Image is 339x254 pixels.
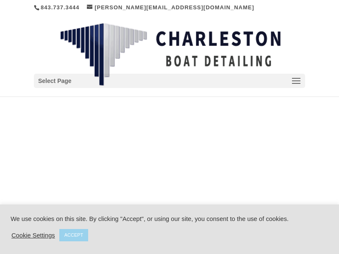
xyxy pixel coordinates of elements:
[11,232,55,239] a: Cookie Settings
[41,4,80,11] a: 843.737.3444
[59,229,89,241] a: ACCEPT
[38,76,72,86] span: Select Page
[60,23,281,86] img: Charleston Boat Detailing
[87,4,254,11] a: [PERSON_NAME][EMAIL_ADDRESS][DOMAIN_NAME]
[11,215,328,223] div: We use cookies on this site. By clicking "Accept", or using our site, you consent to the use of c...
